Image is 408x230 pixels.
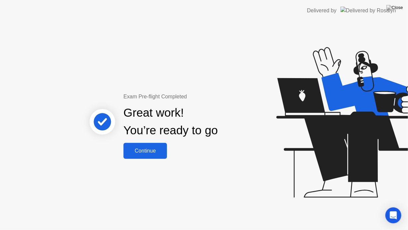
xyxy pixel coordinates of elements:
[123,104,218,139] div: Great work! You’re ready to go
[307,7,337,15] div: Delivered by
[386,5,403,10] img: Close
[123,143,167,159] button: Continue
[341,7,396,14] img: Delivered by Rosalyn
[123,93,261,101] div: Exam Pre-flight Completed
[385,207,401,223] div: Open Intercom Messenger
[125,148,165,154] div: Continue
